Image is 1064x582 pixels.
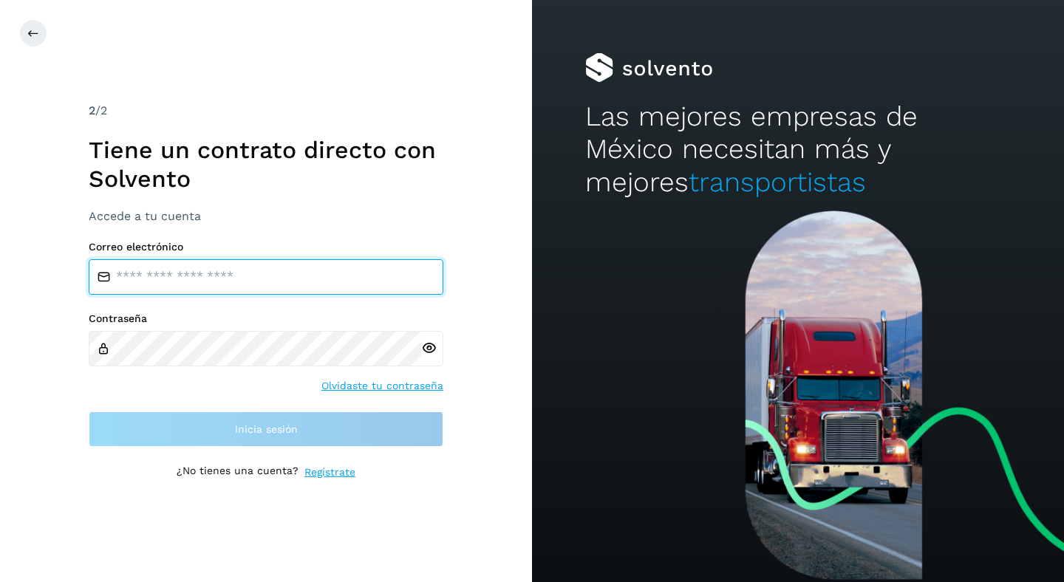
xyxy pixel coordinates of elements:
[89,209,443,223] h3: Accede a tu cuenta
[177,465,299,480] p: ¿No tienes una cuenta?
[89,102,443,120] div: /2
[89,411,443,447] button: Inicia sesión
[89,136,443,193] h1: Tiene un contrato directo con Solvento
[235,424,298,434] span: Inicia sesión
[89,103,95,117] span: 2
[89,312,443,325] label: Contraseña
[689,166,866,198] span: transportistas
[304,465,355,480] a: Regístrate
[89,241,443,253] label: Correo electrónico
[585,100,1011,199] h2: Las mejores empresas de México necesitan más y mejores
[321,378,443,394] a: Olvidaste tu contraseña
